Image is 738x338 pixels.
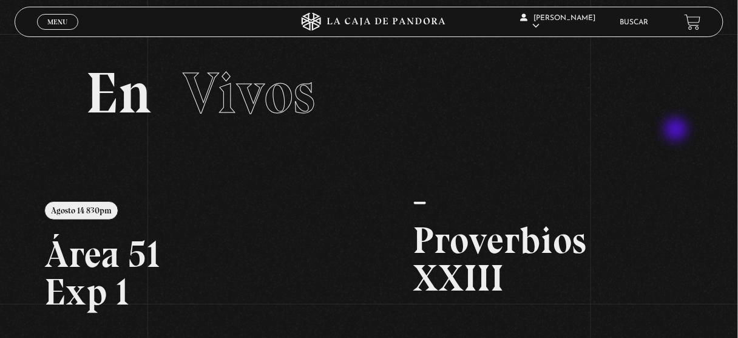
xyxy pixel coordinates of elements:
[620,19,648,26] a: Buscar
[44,29,72,37] span: Cerrar
[520,15,595,30] span: [PERSON_NAME]
[86,64,652,122] h2: En
[183,58,315,128] span: Vivos
[47,18,67,26] span: Menu
[685,14,701,30] a: View your shopping cart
